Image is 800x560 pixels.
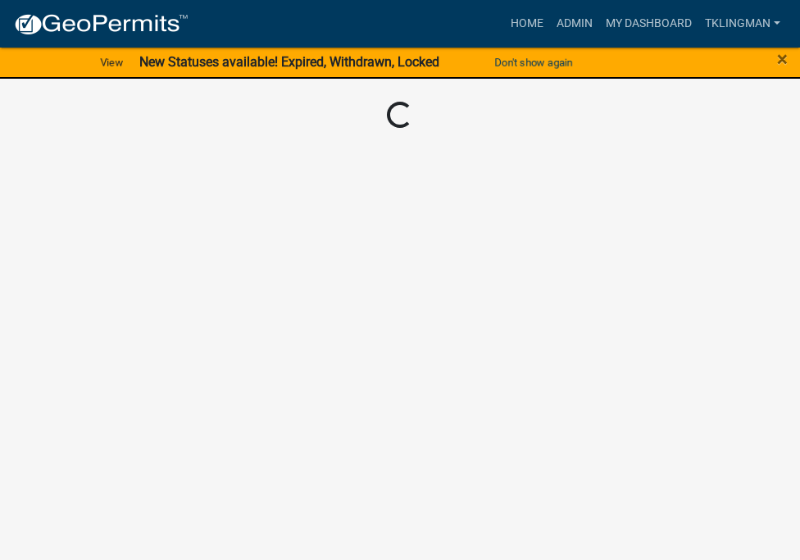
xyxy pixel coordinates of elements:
[93,49,130,76] a: View
[504,8,550,39] a: Home
[488,49,580,76] button: Don't show again
[777,48,788,71] span: ×
[139,54,439,70] strong: New Statuses available! Expired, Withdrawn, Locked
[599,8,698,39] a: My Dashboard
[550,8,599,39] a: Admin
[698,8,787,39] a: tklingman
[777,49,788,69] button: Close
